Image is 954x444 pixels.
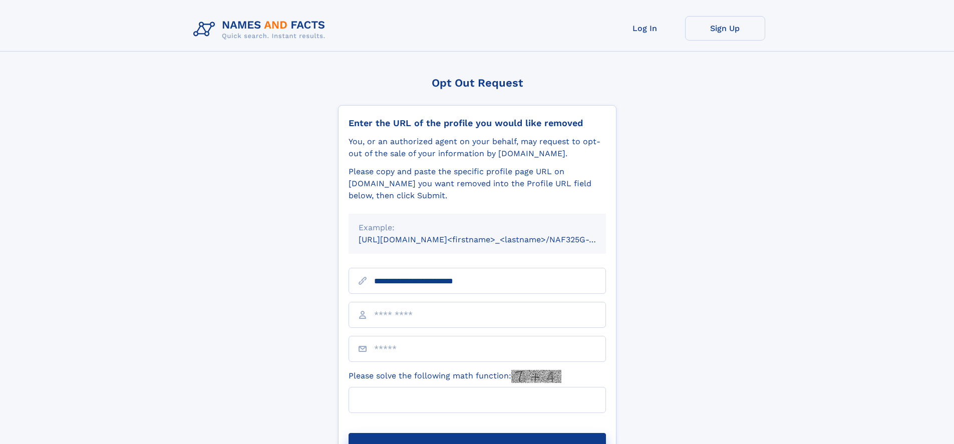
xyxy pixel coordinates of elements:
div: Enter the URL of the profile you would like removed [349,118,606,129]
a: Log In [605,16,685,41]
small: [URL][DOMAIN_NAME]<firstname>_<lastname>/NAF325G-xxxxxxxx [359,235,625,244]
div: Please copy and paste the specific profile page URL on [DOMAIN_NAME] you want removed into the Pr... [349,166,606,202]
a: Sign Up [685,16,765,41]
div: Opt Out Request [338,77,616,89]
div: Example: [359,222,596,234]
div: You, or an authorized agent on your behalf, may request to opt-out of the sale of your informatio... [349,136,606,160]
label: Please solve the following math function: [349,370,561,383]
img: Logo Names and Facts [189,16,334,43]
